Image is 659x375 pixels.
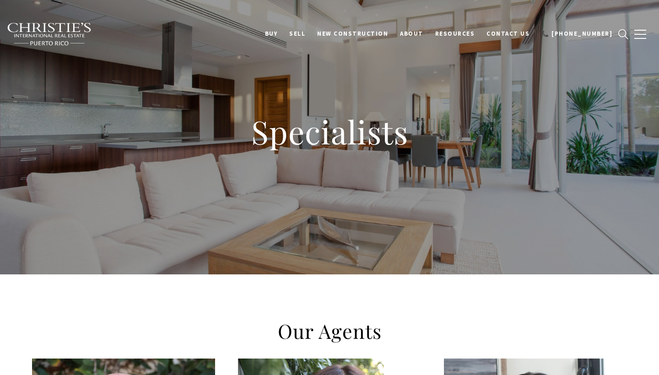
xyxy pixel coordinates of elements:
a: BUY [259,25,284,43]
img: Christie's International Real Estate black text logo [7,22,92,46]
a: About [394,25,429,43]
a: 📞 [PHONE_NUMBER] [535,25,618,43]
span: New Construction [317,30,388,37]
a: SELL [283,25,311,43]
h2: Our Agents [133,318,526,344]
a: New Construction [311,25,394,43]
h1: Specialists [146,112,513,152]
a: Resources [429,25,481,43]
span: Contact Us [486,30,529,37]
span: 📞 [PHONE_NUMBER] [541,30,612,37]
